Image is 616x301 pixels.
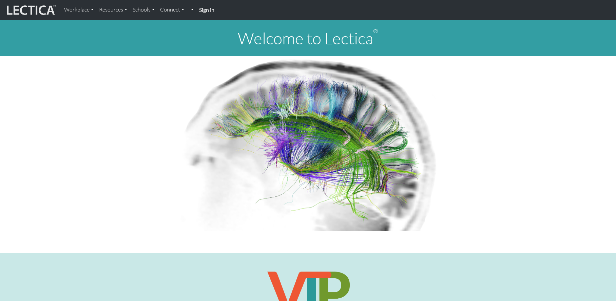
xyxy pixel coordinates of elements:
a: Resources [96,3,130,17]
a: Connect [157,3,187,17]
img: Human Connectome Project Image [176,56,440,231]
a: Sign in [196,3,217,17]
sup: ® [373,27,378,35]
a: Workplace [61,3,96,17]
a: Schools [130,3,157,17]
img: lecticalive [5,4,56,17]
strong: Sign in [199,6,214,13]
